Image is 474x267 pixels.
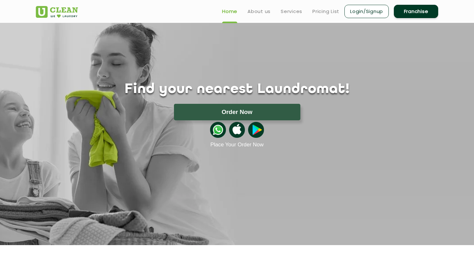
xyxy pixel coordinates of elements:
img: apple-icon.png [229,122,245,138]
img: UClean Laundry and Dry Cleaning [36,6,78,18]
img: playstoreicon.png [248,122,264,138]
a: Home [222,8,237,15]
a: Pricing List [312,8,339,15]
a: Services [281,8,302,15]
a: Franchise [394,5,438,18]
img: whatsappicon.png [210,122,226,138]
a: Place Your Order Now [210,142,264,148]
a: About us [247,8,271,15]
h1: Find your nearest Laundromat! [31,82,443,97]
button: Order Now [174,104,300,120]
a: Login/Signup [344,5,389,18]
